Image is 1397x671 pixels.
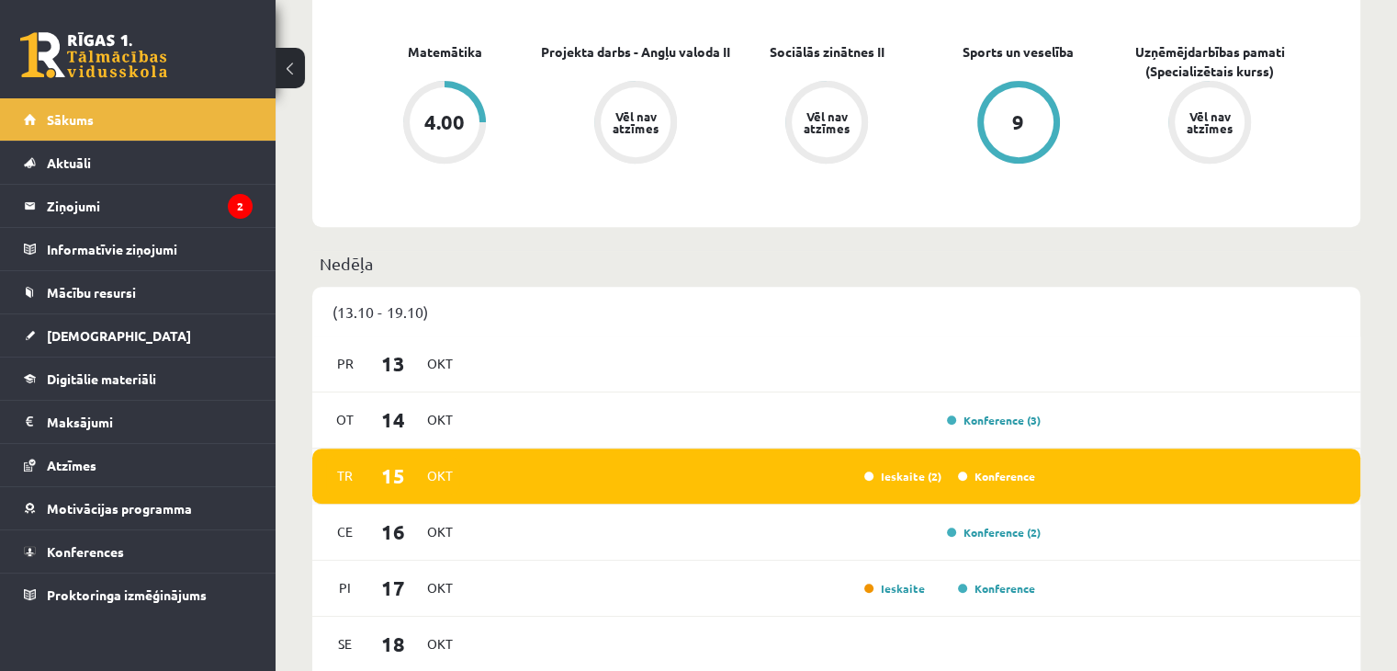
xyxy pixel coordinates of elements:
[24,228,253,270] a: Informatīvie ziņojumi
[24,444,253,486] a: Atzīmes
[421,517,459,546] span: Okt
[326,461,365,490] span: Tr
[47,457,96,473] span: Atzīmes
[421,349,459,378] span: Okt
[610,110,661,134] div: Vēl nav atzīmes
[421,574,459,602] span: Okt
[365,404,422,435] span: 14
[365,629,422,659] span: 18
[1114,81,1305,167] a: Vēl nav atzīmes
[24,487,253,529] a: Motivācijas programma
[312,287,1360,336] div: (13.10 - 19.10)
[958,469,1035,483] a: Konference
[24,314,253,357] a: [DEMOGRAPHIC_DATA]
[24,358,253,400] a: Digitālie materiāli
[424,112,465,132] div: 4.00
[923,81,1114,167] a: 9
[47,586,207,603] span: Proktoringa izmēģinājums
[326,517,365,546] span: Ce
[20,32,167,78] a: Rīgas 1. Tālmācības vidusskola
[47,111,94,128] span: Sākums
[47,401,253,443] legend: Maksājumi
[541,42,730,62] a: Projekta darbs - Angļu valoda II
[947,413,1041,427] a: Konference (3)
[421,630,459,658] span: Okt
[320,251,1353,276] p: Nedēļa
[1114,42,1305,81] a: Uzņēmējdarbības pamati (Specializētais kurss)
[349,81,540,167] a: 4.00
[47,500,192,517] span: Motivācijas programma
[326,630,365,658] span: Se
[1184,110,1235,134] div: Vēl nav atzīmes
[947,525,1041,540] a: Konference (2)
[326,574,365,602] span: Pi
[47,284,136,301] span: Mācību resursi
[47,327,191,344] span: [DEMOGRAPHIC_DATA]
[326,349,365,378] span: Pr
[421,405,459,434] span: Okt
[24,401,253,443] a: Maksājumi
[24,185,253,227] a: Ziņojumi2
[408,42,482,62] a: Matemātika
[540,81,731,167] a: Vēl nav atzīmes
[47,543,124,560] span: Konferences
[421,461,459,490] span: Okt
[963,42,1074,62] a: Sports un veselība
[801,110,852,134] div: Vēl nav atzīmes
[731,81,922,167] a: Vēl nav atzīmes
[47,185,253,227] legend: Ziņojumi
[958,581,1035,596] a: Konference
[47,228,253,270] legend: Informatīvie ziņojumi
[228,194,253,219] i: 2
[326,405,365,434] span: Ot
[365,573,422,603] span: 17
[24,142,253,184] a: Aktuāli
[365,461,422,491] span: 15
[24,98,253,141] a: Sākums
[770,42,884,62] a: Sociālās zinātnes II
[47,154,91,171] span: Aktuāli
[47,370,156,387] span: Digitālie materiāli
[24,530,253,573] a: Konferences
[365,348,422,379] span: 13
[864,581,925,596] a: Ieskaite
[864,469,941,483] a: Ieskaite (2)
[24,574,253,616] a: Proktoringa izmēģinājums
[1012,112,1024,132] div: 9
[365,517,422,547] span: 16
[24,271,253,313] a: Mācību resursi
